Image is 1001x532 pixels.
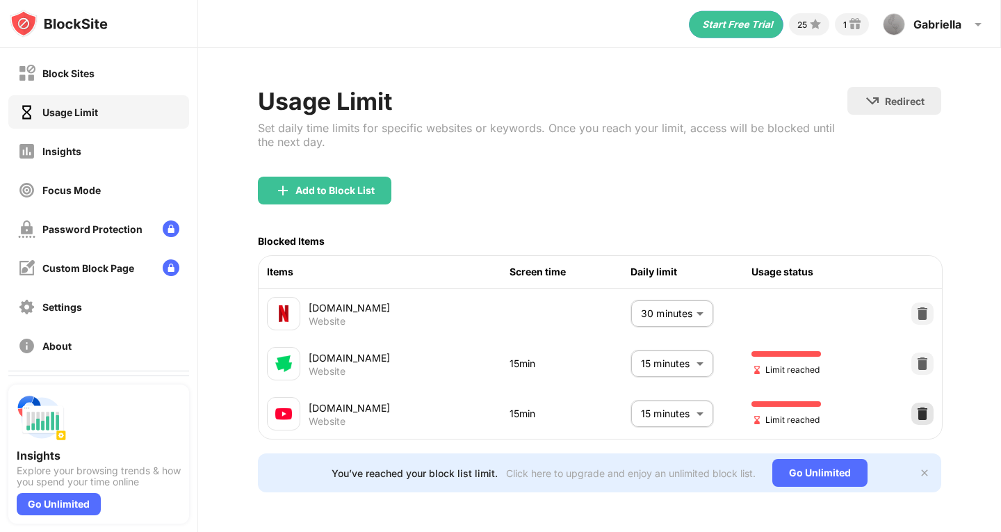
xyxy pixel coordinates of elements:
[510,356,630,371] div: 15min
[275,355,292,372] img: favicons
[258,121,847,149] div: Set daily time limits for specific websites or keywords. Once you reach your limit, access will b...
[42,301,82,313] div: Settings
[10,10,108,38] img: logo-blocksite.svg
[18,259,35,277] img: customize-block-page-off.svg
[309,300,509,315] div: [DOMAIN_NAME]
[689,10,783,38] div: animation
[506,467,756,479] div: Click here to upgrade and enjoy an unlimited block list.
[42,184,101,196] div: Focus Mode
[885,95,925,107] div: Redirect
[18,220,35,238] img: password-protection-off.svg
[332,467,498,479] div: You’ve reached your block list limit.
[751,414,763,426] img: hourglass-end.svg
[309,350,509,365] div: [DOMAIN_NAME]
[883,13,905,35] img: ACg8ocL7HTtKXhFpAw4k736ouniiJooFiHvmyBLlJs9f9maW3Yr9I8EC=s96-c
[510,406,630,421] div: 15min
[843,19,847,30] div: 1
[18,337,35,355] img: about-off.svg
[17,449,181,462] div: Insights
[275,305,292,322] img: favicons
[630,264,751,280] div: Daily limit
[751,413,820,426] span: Limit reached
[163,220,179,237] img: lock-menu.svg
[163,259,179,276] img: lock-menu.svg
[18,298,35,316] img: settings-off.svg
[913,17,961,31] div: Gabriella
[751,363,820,376] span: Limit reached
[18,182,35,199] img: focus-off.svg
[847,16,863,33] img: reward-small.svg
[751,364,763,376] img: hourglass-end.svg
[641,306,691,321] p: 30 minutes
[772,459,868,487] div: Go Unlimited
[275,405,292,422] img: favicons
[510,264,630,280] div: Screen time
[42,340,72,352] div: About
[42,106,98,118] div: Usage Limit
[17,393,67,443] img: push-insights.svg
[258,235,325,247] div: Blocked Items
[807,16,824,33] img: points-small.svg
[751,264,872,280] div: Usage status
[641,406,691,421] p: 15 minutes
[641,356,691,371] p: 15 minutes
[42,67,95,79] div: Block Sites
[18,143,35,160] img: insights-off.svg
[797,19,807,30] div: 25
[309,415,345,428] div: Website
[258,87,847,115] div: Usage Limit
[42,145,81,157] div: Insights
[919,467,930,478] img: x-button.svg
[267,264,509,280] div: Items
[309,365,345,378] div: Website
[309,401,509,415] div: [DOMAIN_NAME]
[17,465,181,487] div: Explore your browsing trends & how you spend your time online
[17,493,101,515] div: Go Unlimited
[309,315,345,328] div: Website
[42,223,143,235] div: Password Protection
[42,262,134,274] div: Custom Block Page
[295,185,375,196] div: Add to Block List
[18,65,35,82] img: block-off.svg
[18,104,35,121] img: time-usage-on.svg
